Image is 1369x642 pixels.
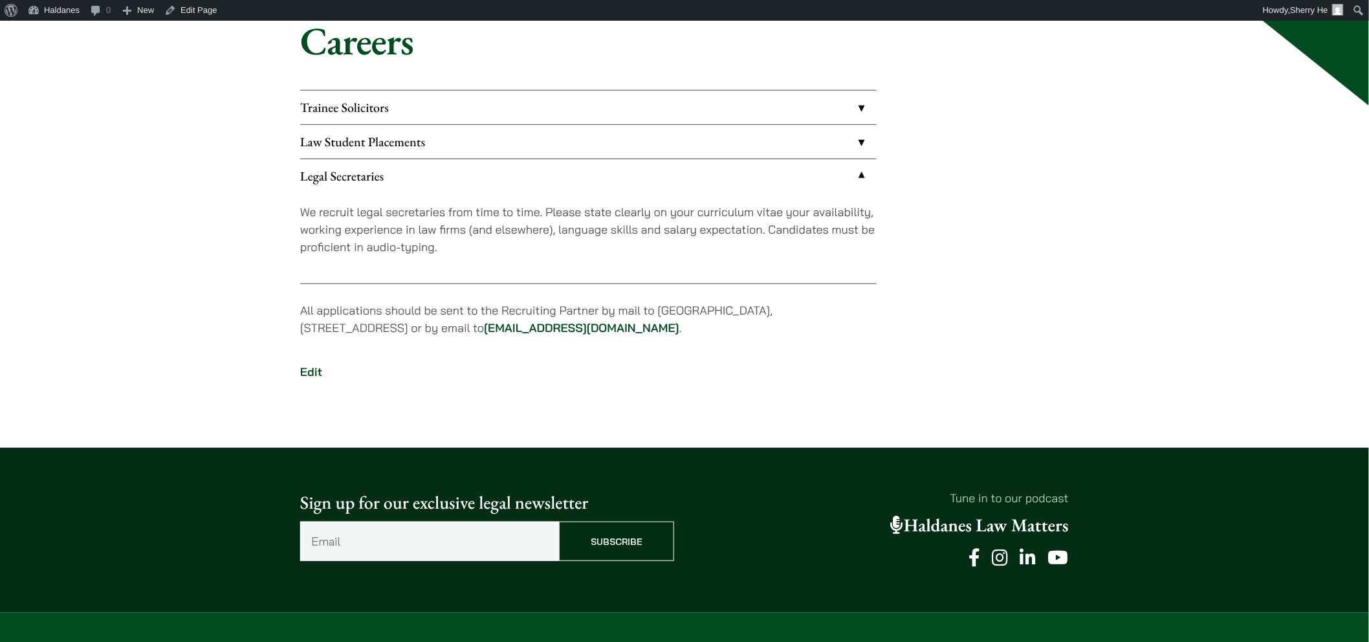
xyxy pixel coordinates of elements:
[695,489,1069,507] p: Tune in to our podcast
[484,320,679,335] a: [EMAIL_ADDRESS][DOMAIN_NAME]
[1290,5,1328,15] span: Sherry He
[559,522,674,561] input: Subscribe
[300,125,877,159] a: Law Student Placements
[300,522,559,561] input: Email
[300,489,674,516] p: Sign up for our exclusive legal newsletter
[300,364,322,379] a: Edit
[300,159,877,193] a: Legal Secretaries
[300,302,877,337] p: All applications should be sent to the Recruiting Partner by mail to [GEOGRAPHIC_DATA], [STREET_A...
[300,193,877,283] div: Legal Secretaries
[890,514,1069,537] a: Haldanes Law Matters
[300,17,1069,64] h1: Careers
[300,203,877,256] p: We recruit legal secretaries from time to time. Please state clearly on your curriculum vitae you...
[300,91,877,124] a: Trainee Solicitors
